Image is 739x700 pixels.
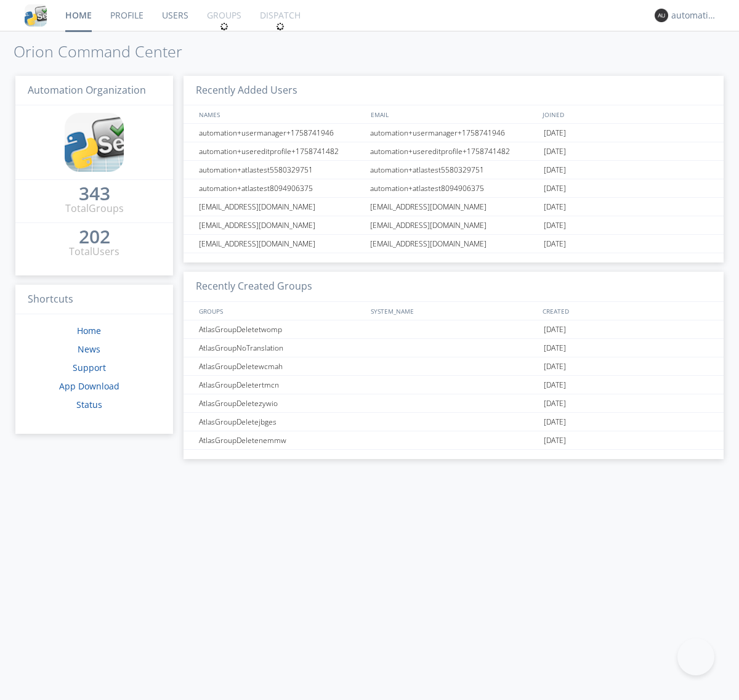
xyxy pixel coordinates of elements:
span: [DATE] [544,235,566,253]
div: 343 [79,187,110,200]
div: [EMAIL_ADDRESS][DOMAIN_NAME] [367,198,541,216]
span: [DATE] [544,161,566,179]
h3: Shortcuts [15,285,173,315]
a: 343 [79,187,110,201]
div: AtlasGroupDeletejbges [196,413,366,431]
a: automation+atlastest5580329751automation+atlastest5580329751[DATE] [184,161,724,179]
div: AtlasGroupNoTranslation [196,339,366,357]
img: cddb5a64eb264b2086981ab96f4c1ba7 [25,4,47,26]
iframe: Toggle Customer Support [677,638,714,675]
span: [DATE] [544,142,566,161]
div: AtlasGroupDeletewcmah [196,357,366,375]
span: [DATE] [544,198,566,216]
span: [DATE] [544,394,566,413]
div: Total Groups [65,201,124,216]
img: spin.svg [276,22,285,31]
h3: Recently Added Users [184,76,724,106]
div: automation+usermanager+1758741946 [196,124,366,142]
h3: Recently Created Groups [184,272,724,302]
a: automation+usermanager+1758741946automation+usermanager+1758741946[DATE] [184,124,724,142]
img: 373638.png [655,9,668,22]
a: AtlasGroupDeletezywio[DATE] [184,394,724,413]
div: automation+usermanager+1758741946 [367,124,541,142]
div: automation+atlastest5580329751 [196,161,366,179]
div: automation+usereditprofile+1758741482 [367,142,541,160]
div: AtlasGroupDeletetwomp [196,320,366,338]
a: AtlasGroupDeletenemmw[DATE] [184,431,724,450]
a: AtlasGroupDeletewcmah[DATE] [184,357,724,376]
div: AtlasGroupDeletenemmw [196,431,366,449]
span: Automation Organization [28,83,146,97]
span: [DATE] [544,339,566,357]
div: automation+atlas0018 [671,9,717,22]
a: App Download [59,380,119,392]
a: Support [73,362,106,373]
div: [EMAIL_ADDRESS][DOMAIN_NAME] [367,235,541,253]
a: AtlasGroupDeletertmcn[DATE] [184,376,724,394]
span: [DATE] [544,124,566,142]
div: NAMES [196,105,365,123]
div: GROUPS [196,302,365,320]
a: [EMAIL_ADDRESS][DOMAIN_NAME][EMAIL_ADDRESS][DOMAIN_NAME][DATE] [184,235,724,253]
a: automation+atlastest8094906375automation+atlastest8094906375[DATE] [184,179,724,198]
a: automation+usereditprofile+1758741482automation+usereditprofile+1758741482[DATE] [184,142,724,161]
a: [EMAIL_ADDRESS][DOMAIN_NAME][EMAIL_ADDRESS][DOMAIN_NAME][DATE] [184,198,724,216]
div: AtlasGroupDeletezywio [196,394,366,412]
a: [EMAIL_ADDRESS][DOMAIN_NAME][EMAIL_ADDRESS][DOMAIN_NAME][DATE] [184,216,724,235]
div: [EMAIL_ADDRESS][DOMAIN_NAME] [196,235,366,253]
div: Total Users [69,245,119,259]
a: News [78,343,100,355]
div: AtlasGroupDeletertmcn [196,376,366,394]
div: 202 [79,230,110,243]
div: SYSTEM_NAME [368,302,539,320]
div: CREATED [539,302,712,320]
span: [DATE] [544,357,566,376]
span: [DATE] [544,179,566,198]
a: AtlasGroupDeletetwomp[DATE] [184,320,724,339]
div: [EMAIL_ADDRESS][DOMAIN_NAME] [196,216,366,234]
div: automation+atlastest5580329751 [367,161,541,179]
span: [DATE] [544,216,566,235]
span: [DATE] [544,413,566,431]
div: automation+usereditprofile+1758741482 [196,142,366,160]
div: automation+atlastest8094906375 [367,179,541,197]
img: spin.svg [220,22,228,31]
a: AtlasGroupNoTranslation[DATE] [184,339,724,357]
a: 202 [79,230,110,245]
div: JOINED [539,105,712,123]
img: cddb5a64eb264b2086981ab96f4c1ba7 [65,113,124,172]
span: [DATE] [544,376,566,394]
span: [DATE] [544,431,566,450]
div: [EMAIL_ADDRESS][DOMAIN_NAME] [196,198,366,216]
span: [DATE] [544,320,566,339]
div: automation+atlastest8094906375 [196,179,366,197]
a: Status [76,399,102,410]
a: Home [77,325,101,336]
a: AtlasGroupDeletejbges[DATE] [184,413,724,431]
div: EMAIL [368,105,539,123]
div: [EMAIL_ADDRESS][DOMAIN_NAME] [367,216,541,234]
